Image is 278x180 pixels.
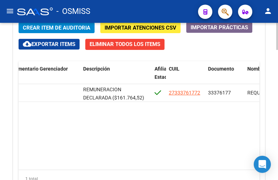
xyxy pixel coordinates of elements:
span: Eliminar Todos los Items [90,41,160,47]
mat-icon: menu [6,7,14,15]
datatable-header-cell: Descripción [80,61,152,93]
span: Crear Item de Auditoria [23,25,90,31]
button: Crear Item de Auditoria [19,22,95,33]
button: Exportar Items [19,39,80,50]
span: - OSMISS [56,4,90,19]
button: Importar Atenciones CSV [100,22,181,33]
span: 33376177 [208,90,231,96]
span: REMUNERACION DECLARADA ($161.764,52) EN PERIODO DE PRESTACIÓN (08/2025) NO ALCANZA LA BASE MINIMA... [83,87,145,165]
datatable-header-cell: Documento [205,61,244,93]
mat-icon: cloud_download [23,40,31,48]
datatable-header-cell: Afiliado Estado [152,61,166,93]
datatable-header-cell: CUIL [166,61,205,93]
span: Descripción [83,66,110,72]
span: Importar Prácticas [191,24,248,31]
span: Importar Atenciones CSV [105,25,176,31]
datatable-header-cell: Comentario Gerenciador [9,61,80,93]
span: Documento [208,66,234,72]
span: CUIL [169,66,180,72]
span: Exportar Items [23,41,75,47]
div: Open Intercom Messenger [254,156,271,173]
span: Comentario Gerenciador [12,66,68,72]
mat-icon: person [264,7,272,15]
button: Importar Prácticas [186,22,252,33]
button: Eliminar Todos los Items [85,39,165,50]
span: Afiliado Estado [155,66,172,80]
span: 27333761772 [169,90,200,96]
